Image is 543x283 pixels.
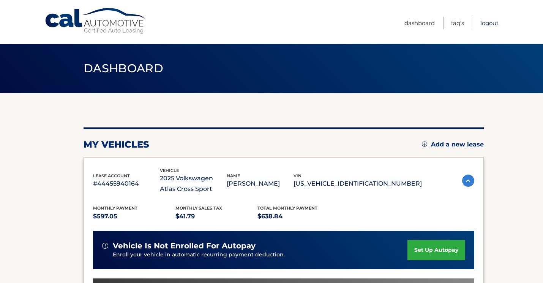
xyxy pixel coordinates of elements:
span: Monthly Payment [93,205,137,211]
span: vehicle is not enrolled for autopay [113,241,256,251]
p: $638.84 [257,211,340,222]
h2: my vehicles [84,139,149,150]
a: Cal Automotive [44,8,147,35]
span: Monthly sales Tax [175,205,222,211]
p: $41.79 [175,211,258,222]
img: accordion-active.svg [462,175,474,187]
a: FAQ's [451,17,464,29]
span: vehicle [160,168,179,173]
img: add.svg [422,141,427,147]
img: alert-white.svg [102,243,108,249]
a: Add a new lease [422,141,484,148]
a: Logout [480,17,499,29]
span: Total Monthly Payment [257,205,317,211]
a: set up autopay [407,240,465,260]
span: Dashboard [84,61,163,75]
p: [US_VEHICLE_IDENTIFICATION_NUMBER] [294,178,422,189]
p: $597.05 [93,211,175,222]
p: #44455940164 [93,178,160,189]
p: 2025 Volkswagen Atlas Cross Sport [160,173,227,194]
span: vin [294,173,301,178]
a: Dashboard [404,17,435,29]
span: name [227,173,240,178]
span: lease account [93,173,130,178]
p: Enroll your vehicle in automatic recurring payment deduction. [113,251,407,259]
p: [PERSON_NAME] [227,178,294,189]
